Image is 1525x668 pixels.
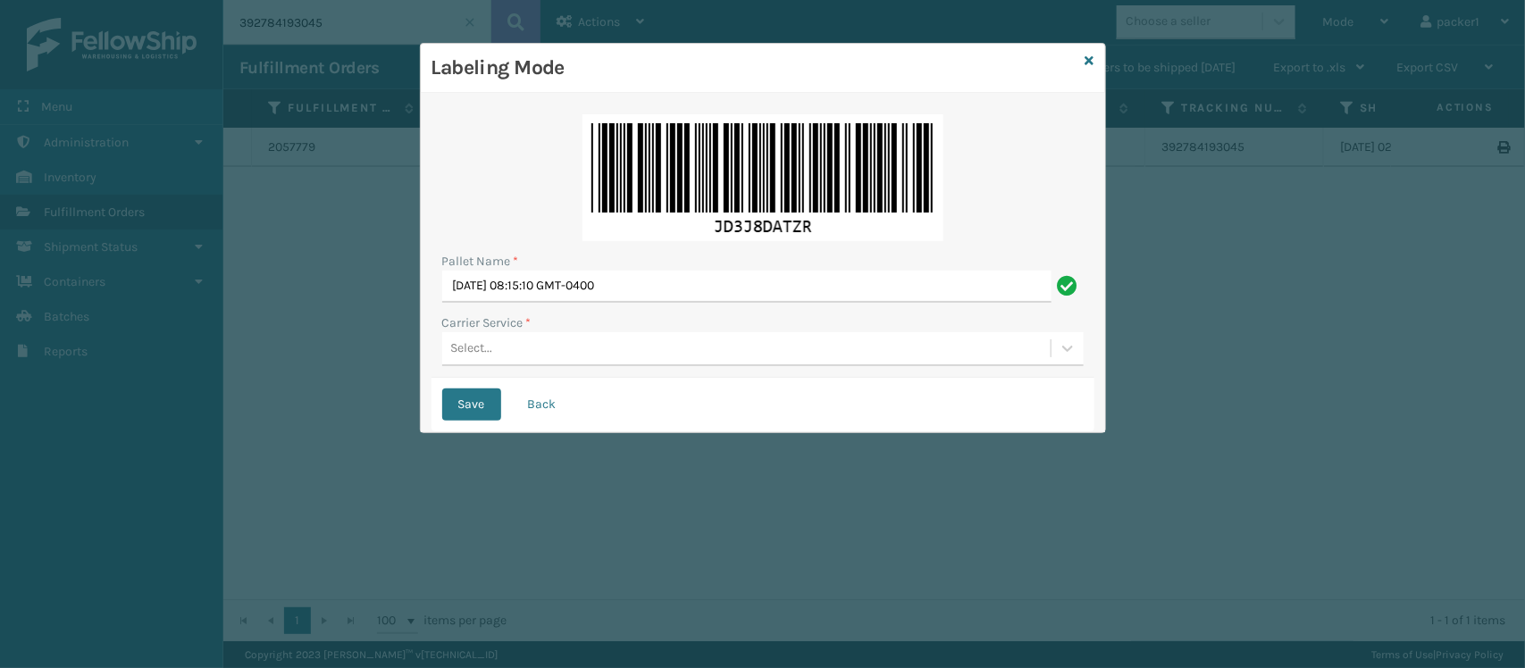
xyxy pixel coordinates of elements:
img: mBAAAAAElFTkSuQmCC [582,114,943,241]
h3: Labeling Mode [432,54,1078,81]
button: Save [442,388,501,421]
button: Back [512,388,573,421]
label: Carrier Service [442,313,532,332]
label: Pallet Name [442,252,519,271]
div: Select... [451,339,493,358]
